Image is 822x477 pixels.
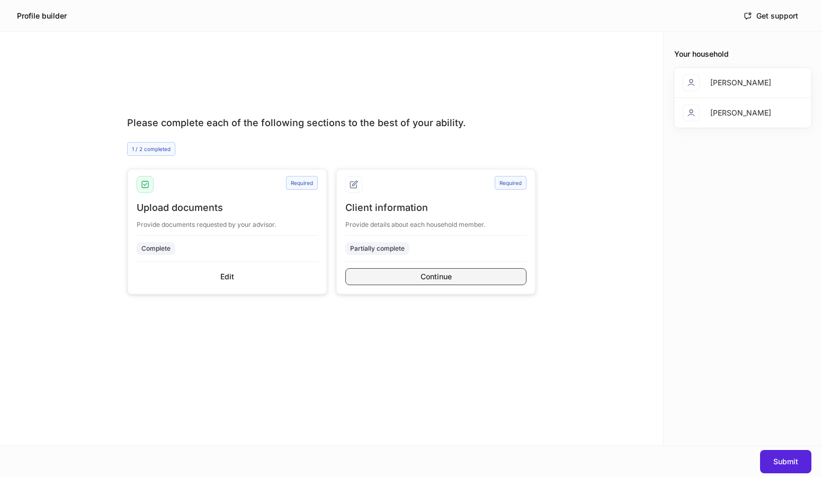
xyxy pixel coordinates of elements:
div: 1 / 2 completed [127,142,175,156]
div: Partially complete [350,243,405,253]
button: Continue [345,268,526,285]
h5: Profile builder [17,11,67,21]
div: Provide documents requested by your advisor. [137,214,318,229]
div: Upload documents [137,201,318,214]
div: Your household [674,49,811,59]
div: [PERSON_NAME] [710,77,771,88]
div: Get support [756,11,798,21]
div: Continue [421,271,452,282]
div: Provide details about each household member. [345,214,526,229]
div: Required [495,176,526,190]
div: Please complete each of the following sections to the best of your ability. [127,117,536,129]
button: Submit [760,450,811,473]
div: Complete [141,243,171,253]
div: Submit [773,456,798,467]
div: [PERSON_NAME] [710,108,771,118]
button: Edit [137,268,318,285]
div: Client information [345,201,526,214]
div: Edit [220,271,234,282]
button: Get support [737,7,805,24]
div: Required [286,176,318,190]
